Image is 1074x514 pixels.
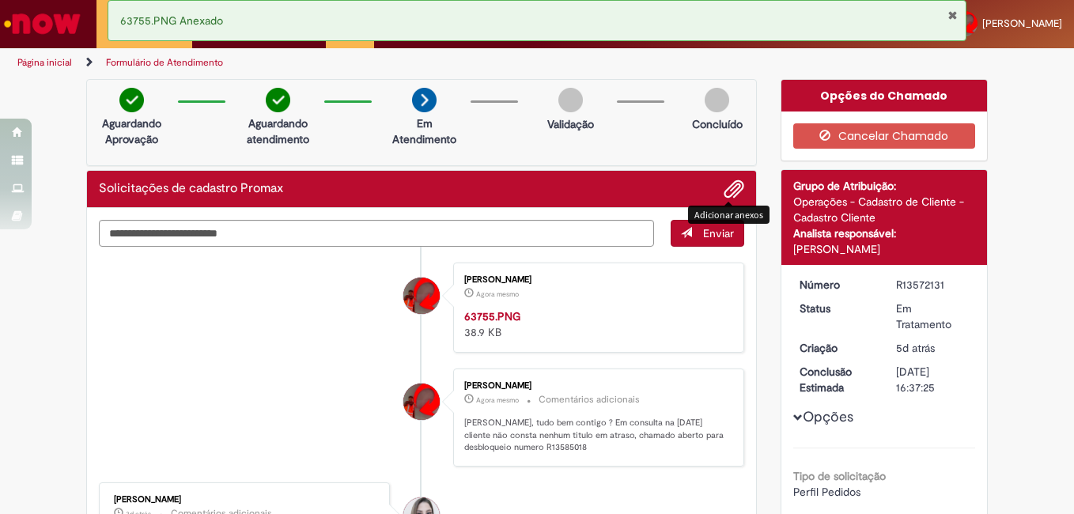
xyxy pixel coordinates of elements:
[793,178,976,194] div: Grupo de Atribuição:
[539,393,640,406] small: Comentários adicionais
[793,485,860,499] span: Perfil Pedidos
[99,220,654,247] textarea: Digite sua mensagem aqui...
[386,115,463,147] p: Em Atendimento
[788,277,885,293] dt: Número
[120,13,223,28] span: 63755.PNG Anexado
[412,88,437,112] img: arrow-next.png
[793,194,976,225] div: Operações - Cadastro de Cliente - Cadastro Cliente
[788,364,885,395] dt: Conclusão Estimada
[896,341,935,355] span: 5d atrás
[705,88,729,112] img: img-circle-grey.png
[119,88,144,112] img: check-circle-green.png
[17,56,72,69] a: Página inicial
[947,9,958,21] button: Fechar Notificação
[896,341,935,355] time: 26/09/2025 17:54:57
[476,395,519,405] span: Agora mesmo
[788,340,885,356] dt: Criação
[2,8,83,40] img: ServiceNow
[464,309,520,323] a: 63755.PNG
[12,48,704,77] ul: Trilhas de página
[982,17,1062,30] span: [PERSON_NAME]
[692,116,743,132] p: Concluído
[558,88,583,112] img: img-circle-grey.png
[464,275,728,285] div: [PERSON_NAME]
[240,115,316,147] p: Aguardando atendimento
[703,226,734,240] span: Enviar
[896,364,970,395] div: [DATE] 16:37:25
[793,469,886,483] b: Tipo de solicitação
[896,300,970,332] div: Em Tratamento
[464,308,728,340] div: 38.9 KB
[99,182,283,196] h2: Solicitações de cadastro Promax Histórico de tíquete
[724,179,744,199] button: Adicionar anexos
[93,115,170,147] p: Aguardando Aprovação
[793,241,976,257] div: [PERSON_NAME]
[896,277,970,293] div: R13572131
[781,80,988,111] div: Opções do Chamado
[688,206,770,224] div: Adicionar anexos
[114,495,377,505] div: [PERSON_NAME]
[671,220,744,247] button: Enviar
[788,300,885,316] dt: Status
[403,384,440,420] div: Leandro Nunes Gomes
[476,395,519,405] time: 01/10/2025 10:37:25
[266,88,290,112] img: check-circle-green.png
[464,417,728,454] p: [PERSON_NAME], tudo bem contigo ? Em consulta na [DATE] cliente não consta nenhum titulo em atras...
[793,123,976,149] button: Cancelar Chamado
[403,278,440,314] div: Leandro Nunes Gomes
[464,381,728,391] div: [PERSON_NAME]
[793,225,976,241] div: Analista responsável:
[896,340,970,356] div: 26/09/2025 17:54:57
[547,116,594,132] p: Validação
[476,289,519,299] span: Agora mesmo
[106,56,223,69] a: Formulário de Atendimento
